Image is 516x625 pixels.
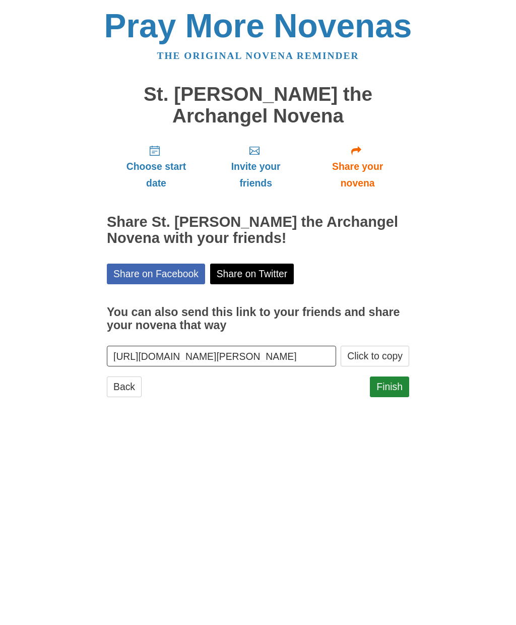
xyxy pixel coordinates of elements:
[341,346,409,366] button: Click to copy
[206,137,306,197] a: Invite your friends
[107,214,409,246] h2: Share St. [PERSON_NAME] the Archangel Novena with your friends!
[216,158,296,192] span: Invite your friends
[104,7,412,44] a: Pray More Novenas
[210,264,294,284] a: Share on Twitter
[107,84,409,127] h1: St. [PERSON_NAME] the Archangel Novena
[370,377,409,397] a: Finish
[316,158,399,192] span: Share your novena
[107,377,142,397] a: Back
[107,264,205,284] a: Share on Facebook
[157,50,359,61] a: The original novena reminder
[117,158,196,192] span: Choose start date
[107,137,206,197] a: Choose start date
[306,137,409,197] a: Share your novena
[107,306,409,332] h3: You can also send this link to your friends and share your novena that way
